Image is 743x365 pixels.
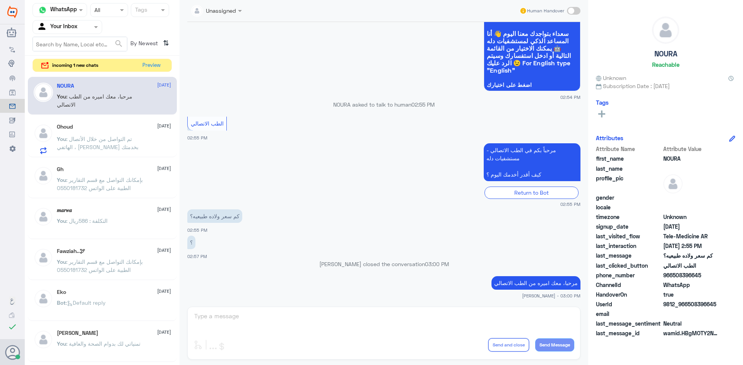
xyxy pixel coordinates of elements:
p: [PERSON_NAME] closed the conversation [187,260,580,268]
span: last_visited_flow [596,232,662,240]
span: Tele-Medicine AR [663,232,719,240]
img: defaultAdmin.png [34,330,53,349]
span: You [57,217,66,224]
p: 2/10/2025, 2:55 PM [187,209,242,223]
button: search [114,37,123,50]
span: 2 [663,281,719,289]
span: : بإمكانك التواصل مع قسم التقارير الطبية على الواتس 0550181732 [57,258,143,273]
p: 2/10/2025, 2:55 PM [484,143,580,181]
span: 2025-10-02T11:55:20.428Z [663,242,719,250]
span: profile_pic [596,174,662,192]
h5: Mohammed ALRASHED [57,330,98,336]
button: Send Message [535,338,574,351]
img: defaultAdmin.png [652,17,679,43]
span: : تمنياتي لك بدوام الصحة والعافية [66,340,140,347]
p: NOURA asked to talk to human [187,100,580,109]
span: 02:55 PM [411,101,435,108]
span: search [114,39,123,48]
span: Attribute Value [663,145,719,153]
span: الطب الاتصالي [191,120,224,127]
img: defaultAdmin.png [34,124,53,143]
span: Unknown [596,74,626,82]
span: signup_date [596,222,662,231]
span: [DATE] [157,247,171,254]
span: Human Handover [527,7,564,14]
span: last_interaction [596,242,662,250]
i: ⇅ [163,37,169,49]
span: [DATE] [157,329,171,336]
span: email [596,310,662,318]
span: last_clicked_button [596,261,662,270]
span: You [57,136,66,142]
span: [DATE] [157,206,171,213]
span: 02:55 PM [187,135,207,140]
h6: Reachable [652,61,680,68]
div: Return to Bot [484,187,579,199]
span: You [57,177,66,183]
span: HandoverOn [596,290,662,299]
span: 02:55 PM [560,201,580,207]
span: UserId [596,300,662,308]
img: defaultAdmin.png [34,83,53,102]
span: last_message_sentiment [596,319,662,328]
span: ChannelId [596,281,662,289]
button: Preview [139,59,164,72]
div: Tags [134,5,147,15]
span: : Default reply [66,299,106,306]
span: You [57,340,66,347]
span: last_message_id [596,329,662,337]
span: gender [596,194,662,202]
span: الطب الاتصالي [663,261,719,270]
span: [DATE] [157,81,171,88]
img: yourInbox.svg [37,21,48,33]
span: last_message [596,251,662,260]
span: 03:00 PM [425,261,449,267]
span: اضغط على اختيارك [487,82,577,88]
span: 0 [663,319,719,328]
span: [DATE] [157,122,171,129]
p: 2/10/2025, 2:57 PM [187,236,195,249]
p: 2/10/2025, 3:00 PM [491,276,580,290]
span: null [663,310,719,318]
span: Attribute Name [596,145,662,153]
img: defaultAdmin.png [34,166,53,185]
img: whatsapp.png [37,4,48,16]
span: 02:55 PM [187,227,207,233]
span: incoming 1 new chats [52,62,98,69]
img: defaultAdmin.png [34,207,53,226]
span: 02:57 PM [187,254,207,259]
h5: Gh [57,166,63,173]
span: [PERSON_NAME] - 03:00 PM [522,292,580,299]
h6: Attributes [596,134,623,141]
h5: Fawziah..🕊 [57,248,85,255]
i: check [8,322,17,331]
span: 966508396645 [663,271,719,279]
span: By Newest [127,37,160,52]
span: Subscription Date : [DATE] [596,82,735,90]
img: defaultAdmin.png [663,174,683,194]
span: You [57,93,66,100]
img: Widebot Logo [7,6,17,18]
span: 2025-07-28T03:12:34.032Z [663,222,719,231]
span: كم سعر ولاده طبيعيه؟ [663,251,719,260]
span: phone_number [596,271,662,279]
img: defaultAdmin.png [34,289,53,308]
span: first_name [596,154,662,163]
span: wamid.HBgMOTY2NTA4Mzk2NjQ1FQIAEhgUM0EwNEU5M0Y0RTc0MDE3QTFGREYA [663,329,719,337]
h5: 𝒎𝒂𝒓𝒘𝒂 [57,207,72,214]
span: last_name [596,165,662,173]
button: Avatar [5,345,20,360]
h5: NOURA [654,49,677,58]
span: 02:54 PM [560,94,580,100]
span: true [663,290,719,299]
h6: Tags [596,99,609,106]
h5: NOURA [57,83,74,89]
h5: Ohoud [57,124,73,130]
span: null [663,194,719,202]
span: [DATE] [157,165,171,172]
span: NOURA [663,154,719,163]
span: : مرحبا، معك اميره من الطب الاتصالي [57,93,132,108]
span: null [663,203,719,211]
input: Search by Name, Local etc… [33,37,127,51]
button: Send and close [488,338,529,352]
